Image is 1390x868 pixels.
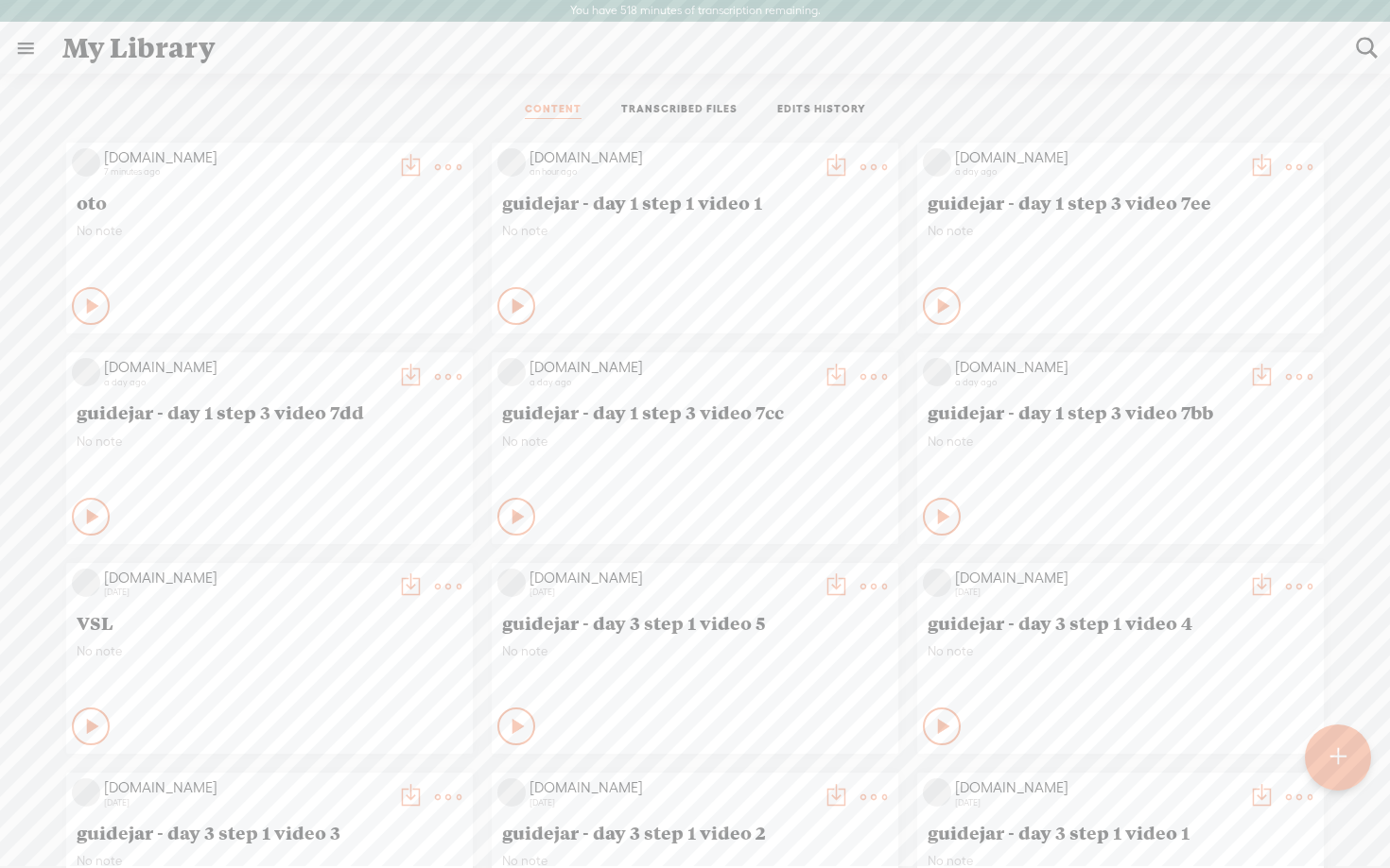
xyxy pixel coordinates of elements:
[77,191,462,213] span: oto
[502,643,888,659] span: No note
[777,102,866,119] a: EDITS HISTORY
[77,643,462,659] span: No note
[502,821,888,843] span: guidejar - day 3 step 1 video 2
[77,434,462,450] span: No note
[955,166,1239,178] div: a day ago
[497,778,526,807] img: videoLoading.png
[928,223,1313,239] span: No note
[530,166,813,178] div: an hour ago
[104,587,388,598] div: [DATE]
[955,358,1239,377] div: [DOMAIN_NAME]
[530,797,813,808] div: [DATE]
[497,569,526,597] img: videoLoading.png
[502,611,888,634] span: guidejar - day 3 step 1 video 5
[77,223,462,239] span: No note
[928,821,1313,843] span: guidejar - day 3 step 1 video 1
[525,102,582,119] a: CONTENT
[72,569,100,597] img: videoLoading.png
[928,400,1313,423] span: guidejar - day 1 step 3 video 7bb
[530,358,813,377] div: [DOMAIN_NAME]
[955,377,1239,388] div: a day ago
[955,587,1239,598] div: [DATE]
[104,166,388,178] div: 7 minutes ago
[923,569,951,597] img: videoLoading.png
[104,358,388,377] div: [DOMAIN_NAME]
[621,102,738,119] a: TRANSCRIBED FILES
[928,191,1313,213] span: guidejar - day 1 step 3 video 7ee
[928,643,1313,659] span: No note
[530,569,813,587] div: [DOMAIN_NAME]
[570,4,821,19] label: You have 518 minutes of transcription remaining.
[530,377,813,388] div: a day ago
[928,434,1313,450] span: No note
[923,778,951,807] img: videoLoading.png
[77,821,462,843] span: guidejar - day 3 step 1 video 3
[928,611,1313,634] span: guidejar - day 3 step 1 video 4
[104,797,388,808] div: [DATE]
[72,358,100,386] img: videoLoading.png
[77,400,462,423] span: guidejar - day 1 step 3 video 7dd
[77,611,462,634] span: VSL
[502,223,888,239] span: No note
[104,569,388,587] div: [DOMAIN_NAME]
[104,148,388,167] div: [DOMAIN_NAME]
[104,377,388,388] div: a day ago
[502,400,888,423] span: guidejar - day 1 step 3 video 7cc
[497,148,526,177] img: videoLoading.png
[72,148,100,177] img: videoLoading.png
[104,778,388,797] div: [DOMAIN_NAME]
[955,797,1239,808] div: [DATE]
[955,778,1239,797] div: [DOMAIN_NAME]
[955,148,1239,167] div: [DOMAIN_NAME]
[530,587,813,598] div: [DATE]
[923,148,951,177] img: videoLoading.png
[530,148,813,167] div: [DOMAIN_NAME]
[72,778,100,807] img: videoLoading.png
[497,358,526,386] img: videoLoading.png
[502,191,888,213] span: guidejar - day 1 step 1 video 1
[49,24,1343,73] div: My Library
[923,358,951,386] img: videoLoading.png
[530,778,813,797] div: [DOMAIN_NAME]
[955,569,1239,587] div: [DOMAIN_NAME]
[502,434,888,450] span: No note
